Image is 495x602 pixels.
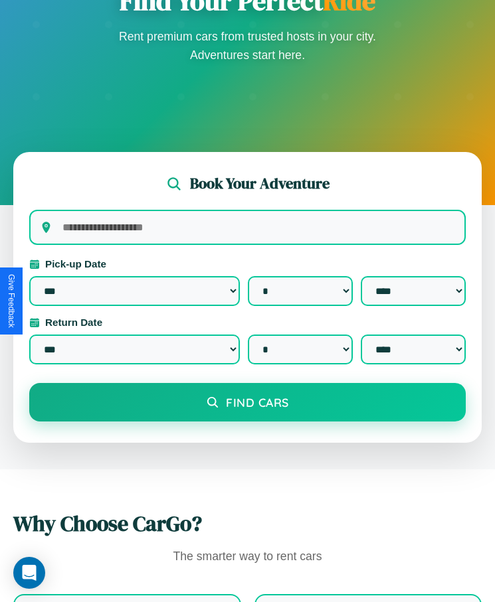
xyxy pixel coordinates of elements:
[13,509,482,538] h2: Why Choose CarGo?
[190,173,330,194] h2: Book Your Adventure
[29,258,466,269] label: Pick-up Date
[7,274,16,328] div: Give Feedback
[29,317,466,328] label: Return Date
[115,27,381,64] p: Rent premium cars from trusted hosts in your city. Adventures start here.
[29,383,466,421] button: Find Cars
[13,557,45,589] div: Open Intercom Messenger
[13,546,482,567] p: The smarter way to rent cars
